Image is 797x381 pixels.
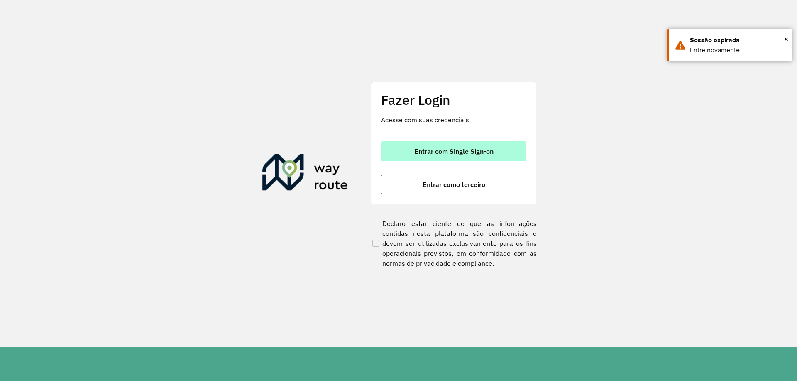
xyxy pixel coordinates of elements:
[371,218,537,268] label: Declaro estar ciente de que as informações contidas nesta plataforma são confidenciais e devem se...
[690,35,786,45] div: Sessão expirada
[381,115,526,125] p: Acesse com suas credenciais
[784,33,788,45] button: Close
[784,33,788,45] span: ×
[381,175,526,194] button: button
[423,181,485,188] span: Entrar como terceiro
[381,141,526,161] button: button
[262,154,348,194] img: Roteirizador AmbevTech
[381,92,526,108] h2: Fazer Login
[414,148,494,155] span: Entrar com Single Sign-on
[690,45,786,55] div: Entre novamente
